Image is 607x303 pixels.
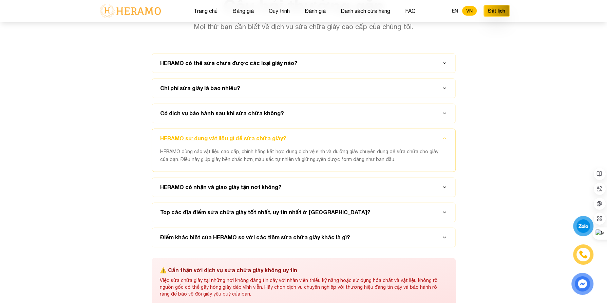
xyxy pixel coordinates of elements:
button: HERAMO có nhận và giao giày tận nơi không? [160,178,447,197]
button: Quy trình [267,6,292,15]
button: Chi phí sửa giày là bao nhiêu? [160,79,447,98]
button: Danh sách cửa hàng [339,6,392,15]
a: phone-icon [574,245,592,264]
p: Mọi thứ bạn cần biết về dịch vụ sửa chữa giày cao cấp của chúng tôi. [173,22,434,32]
img: logo-with-text.png [97,4,163,18]
button: HERAMO sử dụng vật liệu gì để sửa chữa giày? [160,129,447,148]
button: VN [462,6,477,16]
button: Đặt lịch [483,5,510,17]
img: phone-icon [580,251,587,258]
button: Có dịch vụ bảo hành sau khi sửa chữa không? [160,104,447,123]
button: Điểm khác biệt của HERAMO so với các tiệm sửa chữa giày khác là gì? [160,228,447,247]
button: Trang chủ [192,6,220,15]
button: Đánh giá [303,6,328,15]
p: Việc sửa chữa giày tại những nơi không đáng tin cậy với nhân viên thiếu kỹ năng hoặc sử dụng hóa ... [160,277,448,297]
button: Top các địa điểm sửa chữa giày tốt nhất, uy tín nhất ở [GEOGRAPHIC_DATA]? [160,203,447,222]
span: HERAMO dùng các vật liệu cao cấp, chính hãng kết hợp dung dịch vệ sinh và dưỡng giày chuyên dụng ... [160,149,438,162]
button: EN [448,6,462,16]
h4: ⚠️ Cẩn thận với dịch vụ sửa chữa giày không uy tín [160,266,448,274]
button: HERAMO có thể sửa chữa được các loại giày nào? [160,54,447,73]
button: Bảng giá [230,6,256,15]
button: FAQ [403,6,418,15]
